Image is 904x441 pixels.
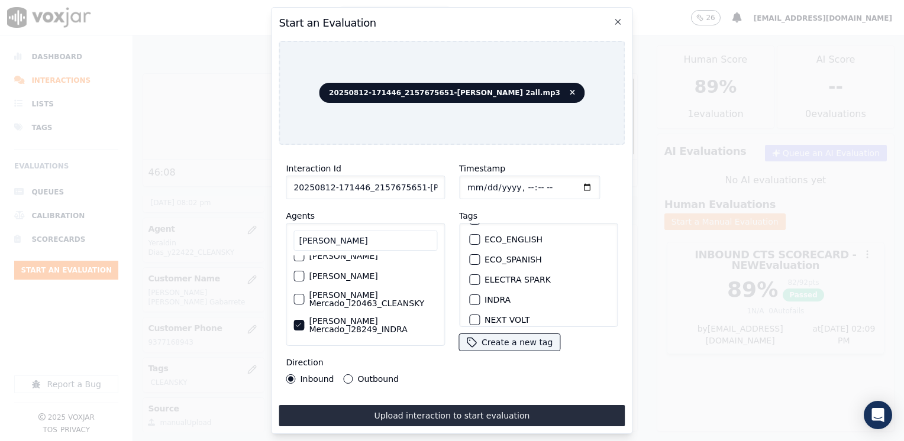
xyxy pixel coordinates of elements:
[485,235,543,244] label: ECO_ENGLISH
[279,15,625,31] h2: Start an Evaluation
[485,215,525,223] label: ECO PLUS
[485,316,530,324] label: NEXT VOLT
[286,211,315,220] label: Agents
[319,83,585,103] span: 20250812-171446_2157675651-[PERSON_NAME] 2all.mp3
[286,358,323,367] label: Direction
[459,334,560,351] button: Create a new tag
[864,401,892,429] div: Open Intercom Messenger
[309,272,377,280] label: [PERSON_NAME]
[358,375,399,383] label: Outbound
[485,296,511,304] label: INDRA
[309,291,437,307] label: [PERSON_NAME] Mercado_l20463_CLEANSKY
[459,211,477,220] label: Tags
[286,164,341,173] label: Interaction Id
[309,317,437,333] label: [PERSON_NAME] Mercado_l28249_INDRA
[309,252,377,260] label: [PERSON_NAME]
[286,176,445,199] input: reference id, file name, etc
[279,405,625,426] button: Upload interaction to start evaluation
[485,255,542,264] label: ECO_SPANISH
[485,275,551,284] label: ELECTRA SPARK
[293,231,437,251] input: Search Agents...
[459,164,505,173] label: Timestamp
[300,375,334,383] label: Inbound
